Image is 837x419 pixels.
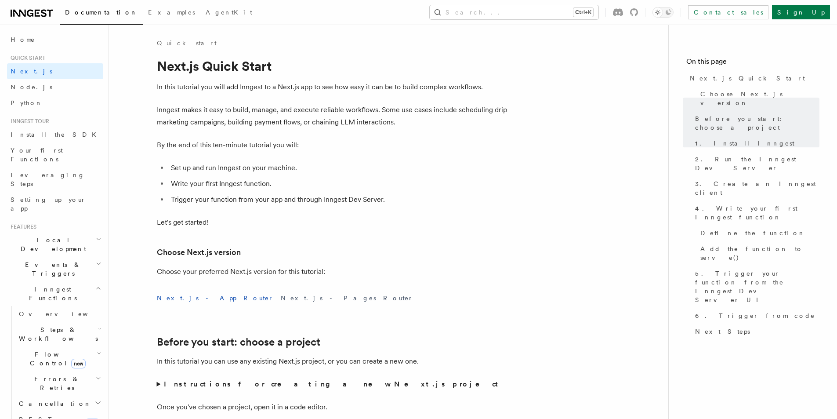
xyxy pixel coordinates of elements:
a: Python [7,95,103,111]
span: Cancellation [15,399,91,408]
span: Define the function [700,229,805,237]
a: Contact sales [688,5,768,19]
p: Inngest makes it easy to build, manage, and execute reliable workflows. Some use cases include sc... [157,104,508,128]
button: Search...Ctrl+K [430,5,598,19]
h1: Next.js Quick Start [157,58,508,74]
li: Trigger your function from your app and through Inngest Dev Server. [168,193,508,206]
a: Sign Up [772,5,830,19]
p: Let's get started! [157,216,508,229]
p: Once you've chosen a project, open it in a code editor. [157,401,508,413]
summary: Instructions for creating a new Next.js project [157,378,508,390]
a: Setting up your app [7,192,103,216]
li: Set up and run Inngest on your machine. [168,162,508,174]
span: Documentation [65,9,138,16]
a: Next.js Quick Start [686,70,819,86]
span: Inngest tour [7,118,49,125]
a: Next.js [7,63,103,79]
span: Steps & Workflows [15,325,98,343]
button: Next.js - App Router [157,288,274,308]
kbd: Ctrl+K [573,8,593,17]
p: Choose your preferred Next.js version for this tutorial: [157,266,508,278]
span: 6. Trigger from code [695,311,815,320]
span: Overview [19,310,109,317]
a: 6. Trigger from code [692,308,819,324]
p: In this tutorial you will add Inngest to a Next.js app to see how easy it can be to build complex... [157,81,508,93]
span: Choose Next.js version [700,90,819,107]
span: Leveraging Steps [11,171,85,187]
a: Node.js [7,79,103,95]
h4: On this page [686,56,819,70]
a: Add the function to serve() [697,241,819,266]
span: Add the function to serve() [700,244,819,262]
span: Python [11,99,43,106]
button: Errors & Retries [15,371,103,396]
span: Quick start [7,55,45,62]
a: Before you start: choose a project [157,336,320,348]
span: Errors & Retries [15,375,95,392]
strong: Instructions for creating a new Next.js project [164,380,502,388]
a: Before you start: choose a project [692,111,819,135]
a: Documentation [60,3,143,25]
span: Events & Triggers [7,260,96,278]
span: Install the SDK [11,131,101,138]
span: Node.js [11,84,52,91]
span: Flow Control [15,350,97,368]
button: Steps & Workflows [15,322,103,346]
a: Examples [143,3,200,24]
a: AgentKit [200,3,257,24]
a: 1. Install Inngest [692,135,819,151]
a: Home [7,32,103,47]
p: By the end of this ten-minute tutorial you will: [157,139,508,151]
span: AgentKit [206,9,252,16]
a: Install the SDK [7,127,103,142]
span: 2. Run the Inngest Dev Server [695,155,819,172]
button: Toggle dark mode [652,7,674,18]
a: Quick start [157,39,217,47]
button: Flow Controlnew [15,346,103,371]
a: 3. Create an Inngest client [692,176,819,200]
span: 5. Trigger your function from the Inngest Dev Server UI [695,269,819,304]
span: new [71,359,86,368]
a: 5. Trigger your function from the Inngest Dev Server UI [692,266,819,308]
button: Events & Triggers [7,257,103,281]
span: 3. Create an Inngest client [695,179,819,197]
a: Overview [15,306,103,322]
a: Choose Next.js version [697,86,819,111]
span: Next Steps [695,327,750,336]
span: Examples [148,9,195,16]
button: Cancellation [15,396,103,412]
span: Next.js Quick Start [690,74,805,83]
a: Define the function [697,225,819,241]
span: 4. Write your first Inngest function [695,204,819,222]
button: Next.js - Pages Router [281,288,413,308]
a: 2. Run the Inngest Dev Server [692,151,819,176]
button: Local Development [7,232,103,257]
span: 1. Install Inngest [695,139,794,148]
span: Inngest Functions [7,285,95,302]
a: Your first Functions [7,142,103,167]
span: Home [11,35,35,44]
p: In this tutorial you can use any existing Next.js project, or you can create a new one. [157,355,508,368]
a: 4. Write your first Inngest function [692,200,819,225]
span: Your first Functions [11,147,63,163]
a: Leveraging Steps [7,167,103,192]
li: Write your first Inngest function. [168,178,508,190]
span: Setting up your app [11,196,86,212]
span: Local Development [7,236,96,253]
a: Choose Next.js version [157,246,241,259]
span: Features [7,223,36,230]
span: Next.js [11,68,52,75]
span: Before you start: choose a project [695,114,819,132]
button: Inngest Functions [7,281,103,306]
a: Next Steps [692,324,819,339]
